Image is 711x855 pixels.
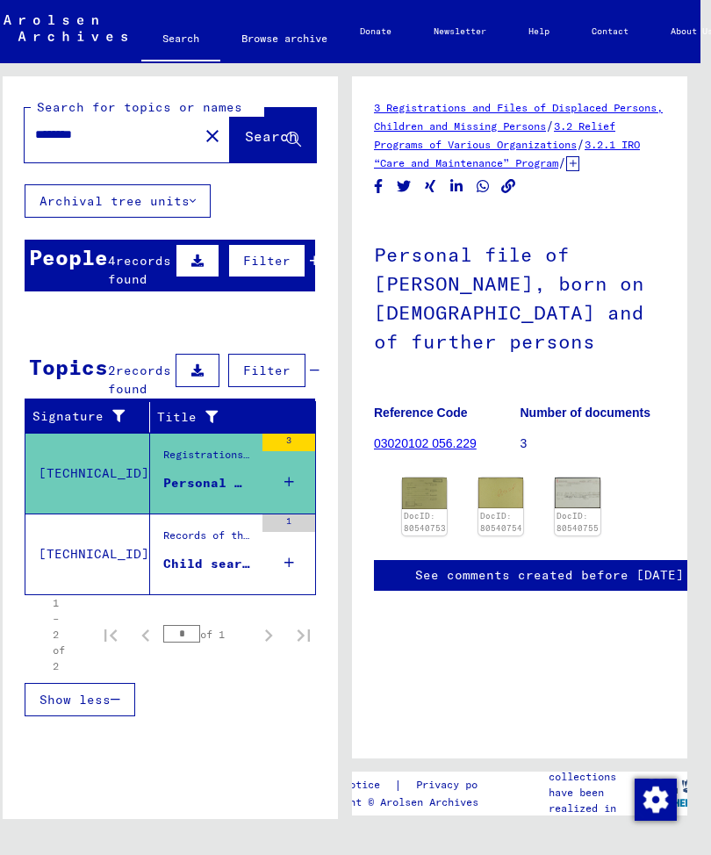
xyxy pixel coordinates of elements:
[374,406,468,420] b: Reference Code
[202,126,223,147] mat-icon: close
[404,511,446,533] a: DocID: 80540753
[374,101,663,133] a: 3 Registrations and Files of Displaced Persons, Children and Missing Persons
[108,253,116,269] span: 4
[25,683,135,716] button: Show less
[306,776,523,794] div: |
[549,785,646,848] p: have been realized in partnership with
[571,11,650,53] a: Contact
[374,436,477,450] a: 03020102 056.229
[395,176,413,198] button: Share on Twitter
[29,241,108,273] div: People
[499,176,518,198] button: Copy link
[415,566,684,585] a: See comments created before [DATE]
[245,127,298,145] span: Search
[163,528,254,552] div: Records of the ITS and its predecessors / Inquiry processing / Case files of Child Tracing Branch...
[402,776,523,794] a: Privacy policy
[521,435,666,453] p: 3
[448,176,466,198] button: Share on LinkedIn
[374,214,665,378] h1: Personal file of [PERSON_NAME], born on [DEMOGRAPHIC_DATA] and of further persons
[557,511,599,533] a: DocID: 80540755
[93,617,128,652] button: First page
[546,118,554,133] span: /
[228,354,305,387] button: Filter
[25,184,211,218] button: Archival tree units
[195,118,230,153] button: Clear
[230,108,316,162] button: Search
[577,136,585,152] span: /
[163,555,254,573] div: Child search file concerning [PERSON_NAME] [DATE]
[53,595,65,674] div: 1 – 2 of 2
[141,18,220,63] a: Search
[306,794,523,810] p: Copyright © Arolsen Archives, 2021
[220,18,348,60] a: Browse archive
[635,779,677,821] img: Change consent
[4,15,127,41] img: Arolsen_neg.svg
[163,474,254,492] div: Personal file of [PERSON_NAME], born on [DEMOGRAPHIC_DATA] and of further persons
[478,478,523,508] img: 001.jpg
[480,511,522,533] a: DocID: 80540754
[251,617,286,652] button: Next page
[507,11,571,53] a: Help
[370,176,388,198] button: Share on Facebook
[32,403,154,431] div: Signature
[243,363,291,378] span: Filter
[243,253,291,269] span: Filter
[157,408,281,427] div: Title
[286,617,321,652] button: Last page
[32,407,136,426] div: Signature
[39,692,111,708] span: Show less
[421,176,440,198] button: Share on Xing
[157,403,298,431] div: Title
[555,478,600,507] img: 001.jpg
[339,11,413,53] a: Donate
[521,406,651,420] b: Number of documents
[474,176,492,198] button: Share on WhatsApp
[558,154,566,170] span: /
[163,447,254,471] div: Registrations and Files of Displaced Persons, Children and Missing Persons / Relief Programs of V...
[163,626,251,643] div: of 1
[37,99,242,115] mat-label: Search for topics or names
[128,617,163,652] button: Previous page
[413,11,507,53] a: Newsletter
[402,478,447,509] img: 001.jpg
[228,244,305,277] button: Filter
[108,253,171,287] span: records found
